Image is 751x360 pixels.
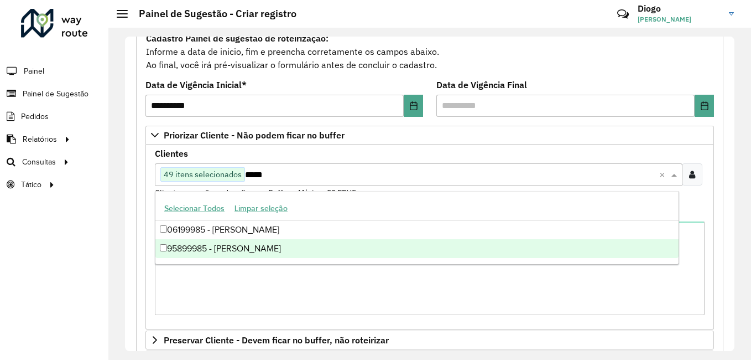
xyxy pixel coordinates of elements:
strong: Cadastro Painel de sugestão de roteirização: [146,33,328,44]
span: Painel de Sugestão [23,88,88,100]
h2: Painel de Sugestão - Criar registro [128,8,296,20]
label: Data de Vigência Inicial [145,78,247,91]
label: Clientes [155,147,188,160]
div: 06199985 - [PERSON_NAME] [155,220,679,239]
button: Choose Date [695,95,714,117]
span: Preservar Cliente - Devem ficar no buffer, não roteirizar [164,336,389,344]
div: Informe a data de inicio, fim e preencha corretamente os campos abaixo. Ao final, você irá pré-vi... [145,31,714,72]
button: Selecionar Todos [159,200,230,217]
span: 49 itens selecionados [161,168,244,181]
span: [PERSON_NAME] [638,14,721,24]
a: Priorizar Cliente - Não podem ficar no buffer [145,126,714,145]
a: Preservar Cliente - Devem ficar no buffer, não roteirizar [145,331,714,349]
a: Contato Rápido [611,2,635,26]
div: Priorizar Cliente - Não podem ficar no buffer [145,145,714,330]
span: Relatórios [23,133,57,145]
h3: Diogo [638,3,721,14]
button: Limpar seleção [230,200,293,217]
span: Clear all [659,168,669,181]
small: Clientes que não podem ficar no Buffer – Máximo 50 PDVS [155,188,356,198]
span: Pedidos [21,111,49,122]
span: Priorizar Cliente - Não podem ficar no buffer [164,131,345,140]
ng-dropdown-panel: Options list [155,191,679,265]
span: Tático [21,179,41,191]
label: Data de Vigência Final [436,78,527,91]
span: Consultas [22,156,56,168]
div: 95899985 - [PERSON_NAME] [155,239,679,258]
span: Painel [24,65,44,77]
button: Choose Date [404,95,423,117]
